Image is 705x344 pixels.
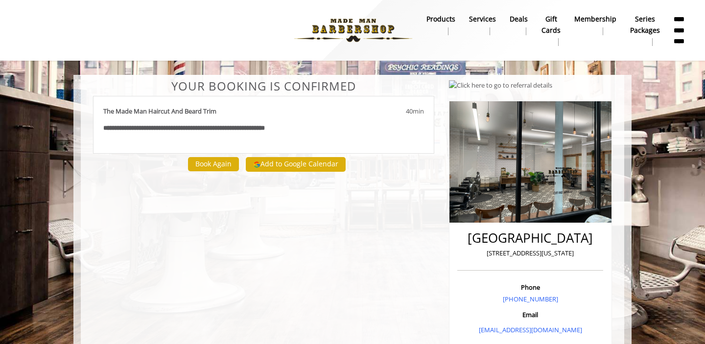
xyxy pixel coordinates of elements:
[449,80,552,91] img: Click here to go to referral details
[327,106,423,116] div: 40min
[469,14,496,24] b: Services
[460,248,601,258] p: [STREET_ADDRESS][US_STATE]
[93,80,434,92] center: Your Booking is confirmed
[420,12,462,38] a: Productsproducts
[503,12,535,38] a: DealsDeals
[479,325,582,334] a: [EMAIL_ADDRESS][DOMAIN_NAME]
[503,295,558,303] a: [PHONE_NUMBER]
[623,12,667,48] a: Series packagesSeries packages
[103,106,216,116] b: The Made Man Haircut And Beard Trim
[286,3,421,57] img: Made Man Barbershop logo
[510,14,528,24] b: Deals
[246,157,346,172] button: Add to Google Calendar
[460,284,601,291] h3: Phone
[188,157,239,171] button: Book Again
[460,311,601,318] h3: Email
[535,12,567,48] a: Gift cardsgift cards
[574,14,616,24] b: Membership
[630,14,660,36] b: Series packages
[462,12,503,38] a: ServicesServices
[426,14,455,24] b: products
[541,14,561,36] b: gift cards
[460,231,601,245] h2: [GEOGRAPHIC_DATA]
[567,12,623,38] a: MembershipMembership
